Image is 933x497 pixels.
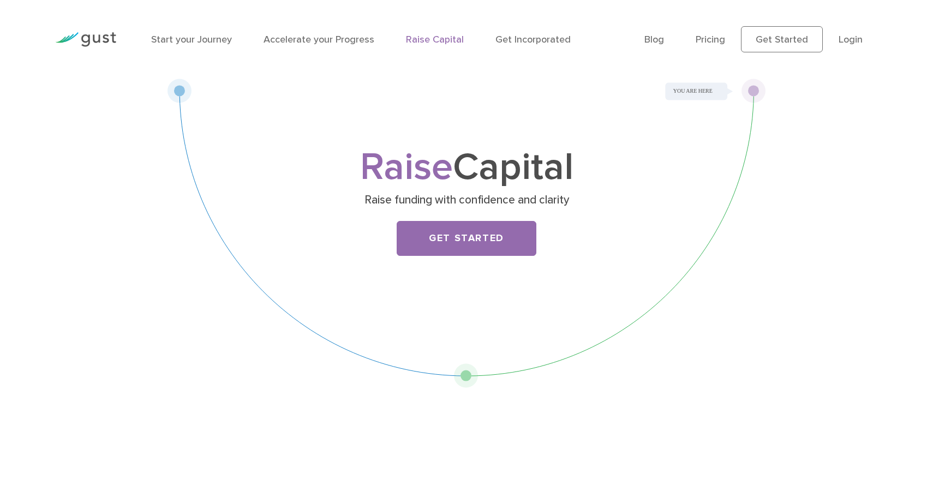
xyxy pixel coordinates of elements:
[644,34,664,45] a: Blog
[397,221,536,256] a: Get Started
[495,34,571,45] a: Get Incorporated
[839,34,863,45] a: Login
[251,150,682,185] h1: Capital
[406,34,464,45] a: Raise Capital
[264,34,374,45] a: Accelerate your Progress
[741,26,823,52] a: Get Started
[696,34,725,45] a: Pricing
[151,34,232,45] a: Start your Journey
[55,32,116,47] img: Gust Logo
[360,144,453,190] span: Raise
[255,193,678,208] p: Raise funding with confidence and clarity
